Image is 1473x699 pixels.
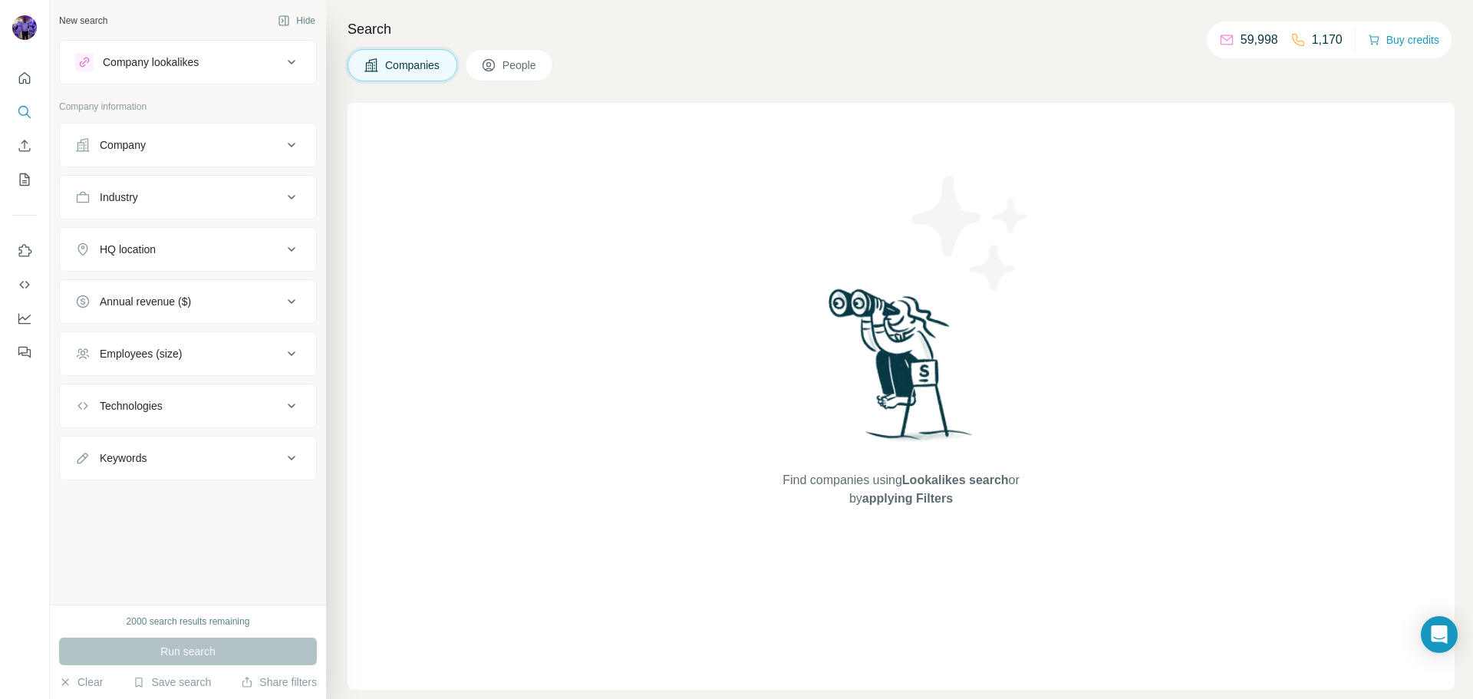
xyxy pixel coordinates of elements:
button: Hide [267,9,326,32]
span: applying Filters [862,492,953,505]
div: HQ location [100,242,156,257]
button: Search [12,98,37,126]
div: Employees (size) [100,346,182,361]
button: Buy credits [1368,29,1439,51]
button: Feedback [12,338,37,366]
button: Save search [133,674,211,690]
div: Company lookalikes [103,54,199,70]
button: Technologies [60,387,316,424]
div: Annual revenue ($) [100,294,191,309]
button: Enrich CSV [12,132,37,160]
button: My lists [12,166,37,193]
button: Industry [60,179,316,216]
button: Company lookalikes [60,44,316,81]
div: New search [59,14,107,28]
button: Quick start [12,64,37,92]
span: Find companies using or by [778,471,1023,508]
img: Avatar [12,15,37,40]
button: Clear [59,674,103,690]
img: Surfe Illustration - Stars [901,164,1040,302]
div: Industry [100,190,138,205]
button: Use Surfe on LinkedIn [12,237,37,265]
p: Company information [59,100,317,114]
div: 2000 search results remaining [127,615,250,628]
button: HQ location [60,231,316,268]
button: Dashboard [12,305,37,332]
img: Surfe Illustration - Woman searching with binoculars [822,285,981,456]
button: Use Surfe API [12,271,37,298]
div: Company [100,137,146,153]
button: Employees (size) [60,335,316,372]
div: Technologies [100,398,163,414]
span: Companies [385,58,441,73]
p: 59,998 [1241,31,1278,49]
button: Company [60,127,316,163]
button: Keywords [60,440,316,476]
div: Keywords [100,450,147,466]
span: Lookalikes search [902,473,1009,486]
div: Open Intercom Messenger [1421,616,1458,653]
p: 1,170 [1312,31,1343,49]
button: Share filters [241,674,317,690]
span: People [503,58,538,73]
h4: Search [348,18,1455,40]
button: Annual revenue ($) [60,283,316,320]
